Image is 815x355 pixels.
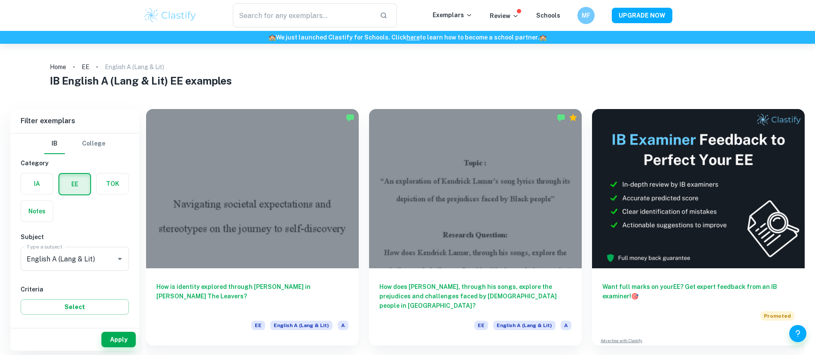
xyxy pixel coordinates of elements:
[59,174,90,194] button: EE
[369,109,582,346] a: How does [PERSON_NAME], through his songs, explore the prejudices and challenges faced by [DEMOGR...
[21,285,129,294] h6: Criteria
[592,109,805,268] img: Thumbnail
[592,109,805,346] a: Want full marks on yourEE? Get expert feedback from an IB examiner!PromotedAdvertise with Clastify
[601,338,642,344] a: Advertise with Clastify
[21,173,53,194] button: IA
[44,134,105,154] div: Filter type choice
[143,7,198,24] img: Clastify logo
[251,321,265,330] span: EE
[21,232,129,242] h6: Subject
[114,253,126,265] button: Open
[581,11,591,20] h6: MF
[105,62,164,72] p: English A (Lang & Lit)
[379,282,571,310] h6: How does [PERSON_NAME], through his songs, explore the prejudices and challenges faced by [DEMOGR...
[760,311,794,321] span: Promoted
[2,33,813,42] h6: We just launched Clastify for Schools. Click to learn how to become a school partner.
[82,61,89,73] a: EE
[27,243,62,250] label: Type a subject
[44,134,65,154] button: IB
[490,11,519,21] p: Review
[21,201,53,221] button: Notes
[21,299,129,315] button: Select
[146,109,359,346] a: How is identity explored through [PERSON_NAME] in [PERSON_NAME] The Leavers?EEEnglish A (Lang & L...
[433,10,473,20] p: Exemplars
[10,109,139,133] h6: Filter exemplars
[789,325,806,342] button: Help and Feedback
[346,113,354,122] img: Marked
[156,282,348,310] h6: How is identity explored through [PERSON_NAME] in [PERSON_NAME] The Leavers?
[539,34,546,41] span: 🏫
[406,34,420,41] a: here
[612,8,672,23] button: UPGRADE NOW
[338,321,348,330] span: A
[82,134,105,154] button: College
[21,158,129,168] h6: Category
[50,73,765,88] h1: IB English A (Lang & Lit) EE examples
[577,7,595,24] button: MF
[569,113,577,122] div: Premium
[631,293,638,300] span: 🎯
[536,12,560,19] a: Schools
[50,61,66,73] a: Home
[233,3,373,27] input: Search for any exemplars...
[561,321,571,330] span: A
[97,173,128,194] button: TOK
[474,321,488,330] span: EE
[270,321,333,330] span: English A (Lang & Lit)
[493,321,556,330] span: English A (Lang & Lit)
[269,34,276,41] span: 🏫
[602,282,794,301] h6: Want full marks on your EE ? Get expert feedback from an IB examiner!
[101,332,136,347] button: Apply
[557,113,565,122] img: Marked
